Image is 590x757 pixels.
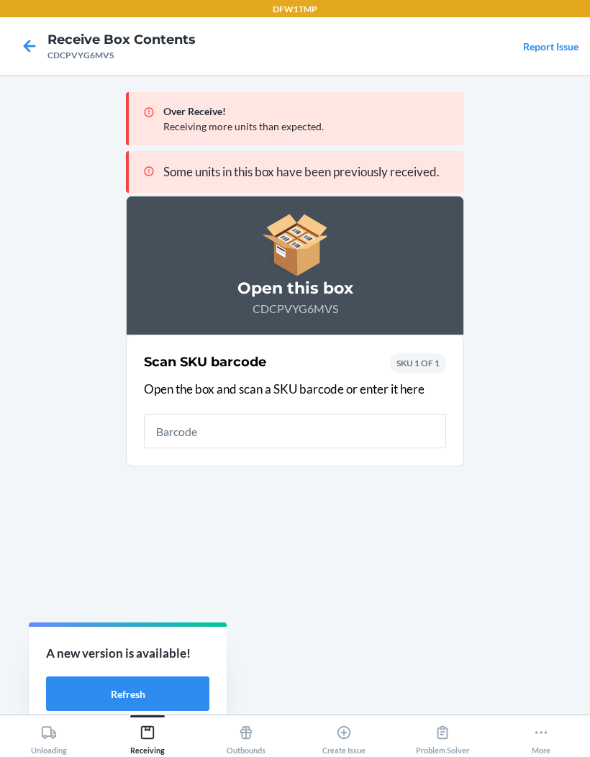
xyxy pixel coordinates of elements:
[322,719,366,755] div: Create Issue
[273,3,317,16] p: DFW1TMP
[144,380,446,399] p: Open the box and scan a SKU barcode or enter it here
[31,719,67,755] div: Unloading
[47,30,196,49] h4: Receive Box Contents
[46,644,209,663] p: A new version is available!
[396,357,440,370] p: SKU 1 OF 1
[295,715,394,755] button: Create Issue
[46,676,209,711] button: Refresh
[394,715,492,755] button: Problem Solver
[144,300,446,317] p: CDCPVYG6MVS
[47,49,196,62] div: CDCPVYG6MVS
[144,353,266,371] h2: Scan SKU barcode
[416,719,469,755] div: Problem Solver
[130,719,165,755] div: Receiving
[163,104,453,119] p: Over Receive!
[99,715,197,755] button: Receiving
[144,277,446,300] h3: Open this box
[491,715,590,755] button: More
[144,414,446,448] input: Barcode
[227,719,265,755] div: Outbounds
[163,164,440,179] span: Some units in this box have been previously received.
[163,119,453,134] p: Receiving more units than expected.
[532,719,550,755] div: More
[196,715,295,755] button: Outbounds
[523,40,578,53] a: Report Issue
